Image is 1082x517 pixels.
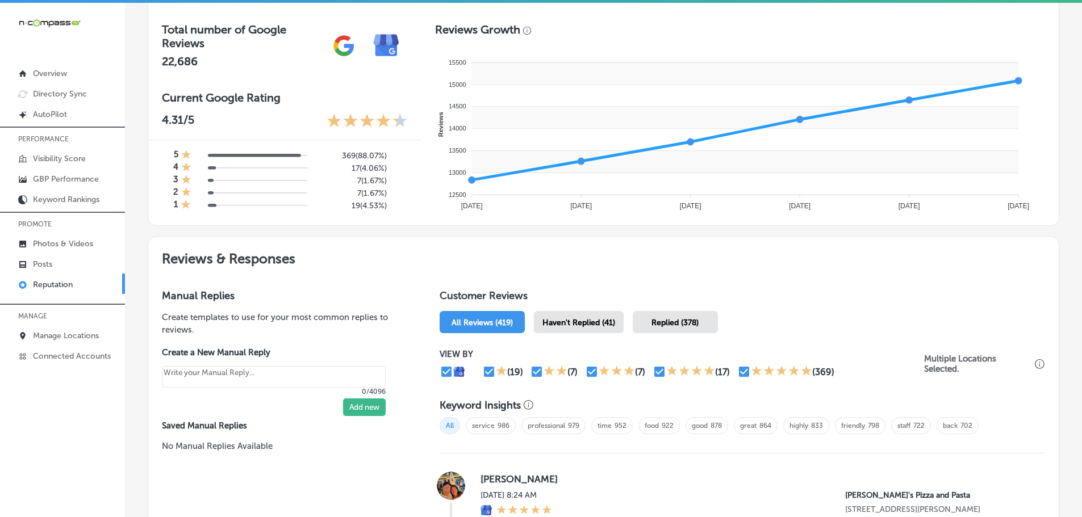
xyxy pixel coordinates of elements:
label: [PERSON_NAME] [481,473,1027,485]
tspan: [DATE] [789,202,811,210]
p: Manage Locations [33,331,99,341]
button: Add new [343,398,386,416]
div: (19) [507,367,523,377]
p: Keyword Rankings [33,195,99,204]
p: Connected Accounts [33,351,111,361]
div: (17) [715,367,730,377]
text: Reviews [437,112,444,137]
tspan: 14000 [449,125,466,132]
a: 702 [960,422,972,430]
a: service [472,422,495,430]
tspan: 12500 [449,191,466,198]
h2: Reviews & Responses [148,237,1059,276]
div: 1 Star [181,149,191,162]
a: staff [897,422,910,430]
tspan: 15500 [449,59,466,66]
p: AutoPilot [33,110,67,119]
a: time [598,422,612,430]
label: Saved Manual Replies [162,421,403,431]
span: All [440,417,460,434]
h4: 3 [173,174,178,187]
h3: Keyword Insights [440,399,521,411]
span: Replied (378) [651,318,699,327]
div: 1 Star [181,162,191,174]
a: 986 [498,422,509,430]
p: Overview [33,69,67,78]
div: 4.31 Stars [327,113,408,131]
a: 878 [711,422,722,430]
div: 3 Stars [599,365,635,379]
a: 922 [662,422,674,430]
h3: Reviews Growth [435,23,520,36]
tspan: [DATE] [570,202,592,210]
p: Multiple Locations Selected. [924,354,1032,374]
h5: 17 ( 4.06% ) [316,163,387,173]
h2: 22,686 [162,54,323,68]
label: Create a New Manual Reply [162,347,386,358]
img: e7ababfa220611ac49bdb491a11684a6.png [365,24,408,67]
div: (7) [635,367,645,377]
a: 952 [615,422,626,430]
img: gPZS+5FD6qPJAAAAABJRU5ErkJggg== [323,24,365,67]
h4: 2 [173,187,178,199]
img: 660ab0bf-5cc7-4cb8-ba1c-48b5ae0f18e60NCTV_CLogo_TV_Black_-500x88.png [18,18,81,28]
p: Ronnally's Pizza and Pasta [845,490,1027,500]
tspan: 13000 [449,169,466,176]
h5: 369 ( 88.07% ) [316,151,387,161]
p: GBP Performance [33,174,99,184]
p: Visibility Score [33,154,86,163]
tspan: 14500 [449,103,466,110]
a: back [943,422,958,430]
a: 722 [913,422,925,430]
span: All Reviews (419) [452,318,513,327]
a: 979 [568,422,579,430]
a: 864 [759,422,771,430]
p: Create templates to use for your most common replies to reviews. [162,311,403,336]
p: Posts [33,259,52,269]
h4: 1 [174,199,178,212]
div: 1 Star [181,199,191,212]
p: Directory Sync [33,89,87,99]
a: friendly [841,422,865,430]
tspan: [DATE] [680,202,701,210]
h5: 7 ( 1.67% ) [316,188,387,198]
tspan: [DATE] [899,202,920,210]
tspan: 15000 [449,81,466,88]
p: Reputation [33,280,73,289]
div: 4 Stars [666,365,715,379]
p: 4.31 /5 [162,113,194,131]
div: (7) [567,367,578,377]
tspan: 13500 [449,147,466,154]
a: 833 [811,422,823,430]
h1: Customer Reviews [440,289,1045,306]
h3: Manual Replies [162,289,403,302]
div: 2 Stars [544,365,567,379]
div: 1 Star [181,187,191,199]
p: No Manual Replies Available [162,440,403,452]
div: 5 Stars [751,365,812,379]
a: good [692,422,708,430]
textarea: Create your Quick Reply [162,366,386,388]
h5: 19 ( 4.53% ) [316,201,387,211]
div: 1 Star [181,174,191,187]
p: 0/4096 [162,388,386,396]
h4: 5 [174,149,178,162]
a: great [740,422,757,430]
a: highly [789,422,808,430]
label: [DATE] 8:24 AM [481,490,552,500]
tspan: [DATE] [1008,202,1029,210]
a: 798 [868,422,879,430]
p: VIEW BY [440,349,924,359]
h3: Total number of Google Reviews [162,23,323,50]
h3: Current Google Rating [162,91,408,104]
div: 1 Star [496,365,507,379]
h4: 4 [173,162,178,174]
h5: 7 ( 1.67% ) [316,176,387,186]
div: 5 Stars [496,505,552,517]
span: Haven't Replied (41) [542,318,615,327]
p: 1560 Woodlane Dr [845,505,1027,514]
p: Photos & Videos [33,239,93,249]
a: professional [528,422,565,430]
div: (369) [812,367,834,377]
a: food [645,422,659,430]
